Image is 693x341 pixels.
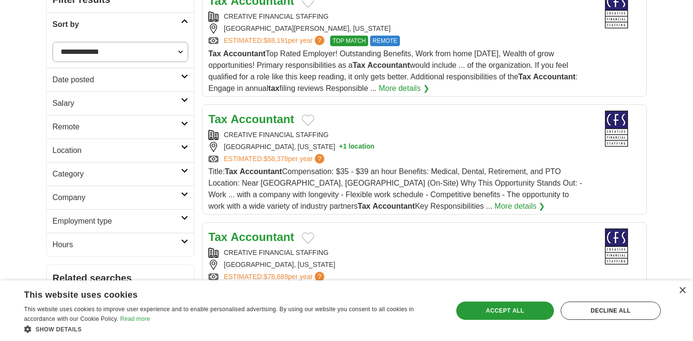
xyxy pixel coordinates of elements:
strong: Tax [518,73,531,81]
a: Salary [47,91,194,115]
h2: Company [52,192,181,203]
a: Tax Accountant [208,230,294,243]
a: ESTIMATED:$78,689per year? [224,272,326,282]
div: Decline all [561,302,661,320]
h2: Employment type [52,215,181,227]
h2: Salary [52,98,181,109]
span: ? [315,36,324,45]
a: Category [47,162,194,186]
strong: Accountant [231,113,294,126]
h2: Location [52,145,181,156]
a: Sort by [47,13,194,36]
strong: Tax [208,113,228,126]
span: Show details [36,326,82,333]
span: REMOTE [370,36,399,46]
div: [GEOGRAPHIC_DATA], [US_STATE] [208,142,585,152]
a: Read more, opens a new window [120,316,150,322]
strong: Accountant [223,50,266,58]
a: Date posted [47,68,194,91]
a: Company [47,186,194,209]
a: ESTIMATED:$58,378per year? [224,154,326,164]
h2: Remote [52,121,181,133]
strong: Tax [208,230,228,243]
h2: Category [52,168,181,180]
strong: Accountant [231,230,294,243]
a: Hours [47,233,194,256]
span: Title: Compensation: $35 - $39 an hour Benefits: Medical, Dental, Retirement, and PTO Location: N... [208,167,582,210]
strong: Tax [208,50,221,58]
button: Add to favorite jobs [302,232,314,244]
div: Accept all [456,302,554,320]
a: CREATIVE FINANCIAL STAFFING [224,249,329,256]
span: $88,191 [264,37,288,44]
strong: Tax [353,61,365,69]
strong: Accountant [240,167,282,176]
span: $58,378 [264,155,288,163]
strong: Tax [358,202,370,210]
div: [GEOGRAPHIC_DATA], [US_STATE] [208,260,585,270]
span: This website uses cookies to improve user experience and to enable personalised advertising. By u... [24,306,414,322]
a: More details ❯ [495,201,545,212]
a: CREATIVE FINANCIAL STAFFING [224,13,329,20]
div: [GEOGRAPHIC_DATA][PERSON_NAME], [US_STATE] [208,24,585,34]
strong: Accountant [368,61,410,69]
div: Close [679,287,686,294]
a: CREATIVE FINANCIAL STAFFING [224,131,329,139]
img: Creative Financial Staffing logo [592,228,641,265]
strong: tax [269,84,280,92]
a: Location [47,139,194,162]
span: + [339,142,343,152]
a: More details ❯ [379,83,429,94]
strong: Accountant [372,202,415,210]
h2: Sort by [52,19,181,30]
span: Top Rated Employer! Outstanding Benefits, Work from home [DATE], Wealth of grow opportunities! Pr... [208,50,577,92]
a: Employment type [47,209,194,233]
div: Show details [24,324,440,334]
h2: Related searches [52,271,188,285]
a: Remote [47,115,194,139]
h2: Hours [52,239,181,251]
span: $78,689 [264,273,288,280]
span: ? [315,272,324,281]
h2: Date posted [52,74,181,86]
a: ESTIMATED:$88,191per year? [224,36,326,46]
button: Add to favorite jobs [302,114,314,126]
span: ? [315,154,324,164]
button: +1 location [339,142,375,152]
div: This website uses cookies [24,286,416,301]
img: Creative Financial Staffing logo [592,111,641,147]
strong: Tax [225,167,237,176]
span: TOP MATCH [330,36,368,46]
a: Tax Accountant [208,113,294,126]
strong: Accountant [533,73,576,81]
